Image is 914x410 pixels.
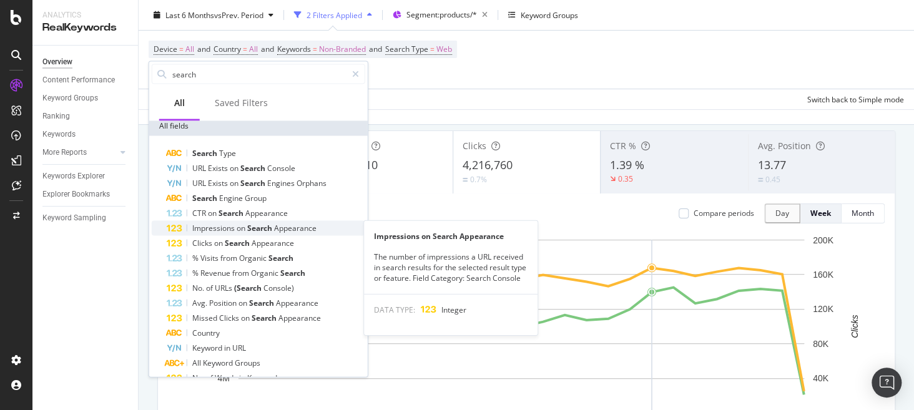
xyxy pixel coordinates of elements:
text: 40K [813,373,829,383]
span: = [430,44,435,54]
span: Device [154,44,177,54]
a: Keyword Sampling [42,212,129,225]
span: Clicks [463,140,486,152]
div: 2 Filters Applied [307,9,362,20]
div: 0.7% [470,174,487,185]
div: Keyword Groups [42,92,98,105]
span: Web [436,41,452,58]
span: Search [240,178,267,188]
span: Position [209,298,238,308]
span: Country [214,44,241,54]
span: on [230,163,240,173]
span: Segment: products/* [406,9,477,20]
button: Last 6 MonthsvsPrev. Period [149,5,278,25]
div: 0.35 [618,173,633,184]
span: Search [240,163,267,173]
a: Explorer Bookmarks [42,188,129,201]
img: Equal [758,178,763,182]
span: Avg. [192,298,209,308]
span: DATA TYPE: [374,304,415,315]
span: Keywords [277,44,311,54]
button: 2 Filters Applied [289,5,377,25]
button: Switch back to Simple mode [802,89,904,109]
span: Appearance [245,208,288,218]
span: Visits [200,253,220,263]
div: Keywords [42,128,76,141]
input: Search by field name [171,65,346,84]
div: Day [775,208,789,218]
span: Revenue [200,268,232,278]
span: and [197,44,210,54]
span: Exists [208,178,230,188]
span: from [220,253,239,263]
span: Appearance [274,223,317,233]
span: on [238,298,249,308]
div: Switch back to Simple mode [807,94,904,104]
span: Search [225,238,252,248]
div: Open Intercom Messenger [872,368,902,398]
a: Ranking [42,110,129,123]
div: Keyword Sampling [42,212,106,225]
div: Impressions on Search Appearance [364,231,538,242]
span: and [261,44,274,54]
span: Search [280,268,305,278]
span: Search [247,223,274,233]
a: Overview [42,56,129,69]
span: Non-Branded [319,41,366,58]
div: Keywords Explorer [42,170,105,183]
span: Type [219,148,236,159]
span: % [192,268,200,278]
span: Engines [267,178,297,188]
span: Console [267,163,295,173]
span: Organic [251,268,280,278]
span: Appearance [252,238,294,248]
span: Orphans [297,178,327,188]
div: Month [852,208,874,218]
div: The number of impressions a URL received in search results for the selected result type or featur... [364,251,538,283]
text: 120K [813,304,833,314]
text: Clicks [849,315,859,338]
span: Organic [239,253,268,263]
span: 1.39 % [610,157,644,172]
span: Avg. Position [758,140,811,152]
span: Search [252,313,278,323]
span: Search Type [385,44,428,54]
span: % [192,253,200,263]
button: Month [842,203,885,223]
span: URLs [215,283,234,293]
div: Content Performance [42,74,115,87]
div: Ranking [42,110,70,123]
span: Impressions [192,223,237,233]
div: All fields [149,116,368,136]
span: Keyword [192,343,224,353]
span: of [206,283,215,293]
span: Country [192,328,220,338]
span: URL [232,343,246,353]
text: 200K [813,235,833,245]
span: Clicks [219,313,241,323]
span: Search [219,208,245,218]
span: Search [192,193,219,203]
div: Overview [42,56,72,69]
div: RealKeywords [42,21,128,35]
span: Integer [441,304,466,315]
span: in [224,343,232,353]
a: Content Performance [42,74,129,87]
div: Keyword Groups [521,9,578,20]
button: Keyword Groups [503,5,583,25]
span: 13.77 [758,157,786,172]
a: Keyword Groups [42,92,129,105]
span: Groups [235,358,260,368]
span: = [313,44,317,54]
span: Appearance [278,313,321,323]
span: Keyword [203,358,235,368]
span: on [230,178,240,188]
text: 80K [813,339,829,349]
div: More Reports [42,146,87,159]
span: Search [192,148,219,159]
a: More Reports [42,146,117,159]
span: 4,216,760 [463,157,513,172]
span: Engine [219,193,245,203]
span: vs Prev. Period [214,9,263,20]
span: and [369,44,382,54]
